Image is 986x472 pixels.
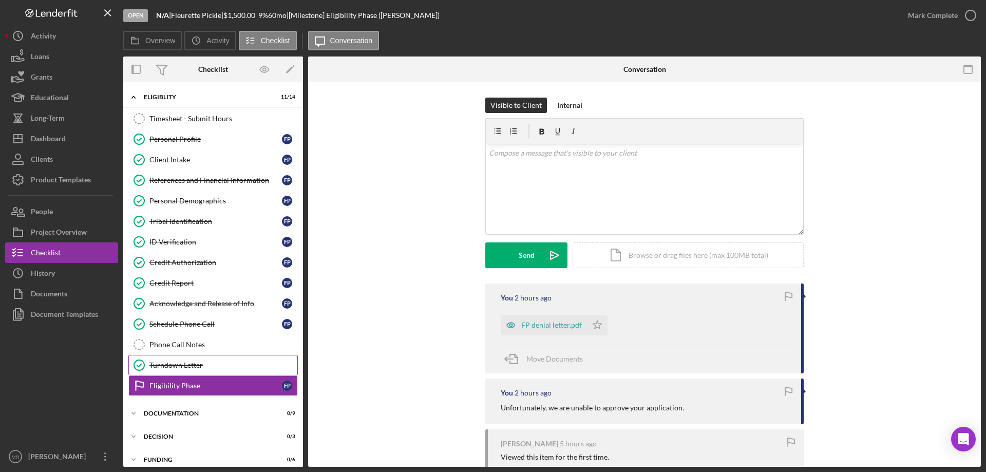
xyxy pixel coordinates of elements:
div: F P [282,278,292,288]
div: Visible to Client [490,98,542,113]
label: Conversation [330,36,373,45]
button: Documents [5,284,118,304]
div: F P [282,319,292,329]
div: Project Overview [31,222,87,245]
a: References and Financial InformationFP [128,170,298,191]
button: Checklist [239,31,297,50]
button: Mark Complete [898,5,981,26]
b: N/A [156,11,169,20]
button: Product Templates [5,169,118,190]
span: Move Documents [526,354,583,363]
div: 0 / 6 [277,457,295,463]
label: Activity [206,36,229,45]
div: Documentation [144,410,270,417]
label: Checklist [261,36,290,45]
div: Open Intercom Messenger [951,427,976,451]
a: Document Templates [5,304,118,325]
div: References and Financial Information [149,176,282,184]
div: | [156,11,171,20]
div: Checklist [31,242,61,266]
div: Schedule Phone Call [149,320,282,328]
div: Personal Profile [149,135,282,143]
a: Dashboard [5,128,118,149]
button: Long-Term [5,108,118,128]
div: F P [282,381,292,391]
button: Activity [5,26,118,46]
div: Credit Authorization [149,258,282,267]
a: Acknowledge and Release of InfoFP [128,293,298,314]
div: You [501,294,513,302]
button: Activity [184,31,236,50]
div: ID Verification [149,238,282,246]
div: | [Milestone] Eligibility Phase ([PERSON_NAME]) [287,11,440,20]
a: Tribal IdentificationFP [128,211,298,232]
div: Funding [144,457,270,463]
button: Conversation [308,31,380,50]
div: FP denial letter.pdf [521,321,582,329]
div: 0 / 3 [277,433,295,440]
button: Internal [552,98,587,113]
div: People [31,201,53,224]
div: Eligiblity [144,94,270,100]
div: Send [519,242,535,268]
a: Phone Call Notes [128,334,298,355]
p: Unfortunately, we are unable to approve your application. [501,402,684,413]
a: Personal ProfileFP [128,129,298,149]
button: FP denial letter.pdf [501,315,608,335]
button: Clients [5,149,118,169]
a: Personal DemographicsFP [128,191,298,211]
div: 0 / 9 [277,410,295,417]
div: Fleurette Pickle | [171,11,223,20]
button: People [5,201,118,222]
button: Project Overview [5,222,118,242]
div: Conversation [623,65,666,73]
div: Decision [144,433,270,440]
div: Activity [31,26,56,49]
button: Checklist [5,242,118,263]
div: F P [282,216,292,226]
div: Timesheet - Submit Hours [149,115,297,123]
div: [PERSON_NAME] [501,440,558,448]
div: Documents [31,284,67,307]
div: Document Templates [31,304,98,327]
div: F P [282,175,292,185]
time: 2025-08-18 15:04 [560,440,597,448]
div: Client Intake [149,156,282,164]
a: Credit ReportFP [128,273,298,293]
a: Eligibility PhaseFP [128,375,298,396]
button: Loans [5,46,118,67]
div: Loans [31,46,49,69]
div: Mark Complete [908,5,958,26]
div: Educational [31,87,69,110]
div: 60 mo [268,11,287,20]
div: Acknowledge and Release of Info [149,299,282,308]
div: History [31,263,55,286]
time: 2025-08-18 18:04 [515,389,552,397]
text: MR [12,454,20,460]
button: Overview [123,31,182,50]
div: $1,500.00 [223,11,258,20]
div: Grants [31,67,52,90]
a: Grants [5,67,118,87]
div: Internal [557,98,582,113]
div: F P [282,298,292,309]
div: 11 / 14 [277,94,295,100]
div: Open [123,9,148,22]
button: Visible to Client [485,98,547,113]
div: Phone Call Notes [149,341,297,349]
button: MR[PERSON_NAME] [5,446,118,467]
button: History [5,263,118,284]
label: Overview [145,36,175,45]
div: Viewed this item for the first time. [501,453,609,461]
div: You [501,389,513,397]
button: Send [485,242,567,268]
a: Timesheet - Submit Hours [128,108,298,129]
